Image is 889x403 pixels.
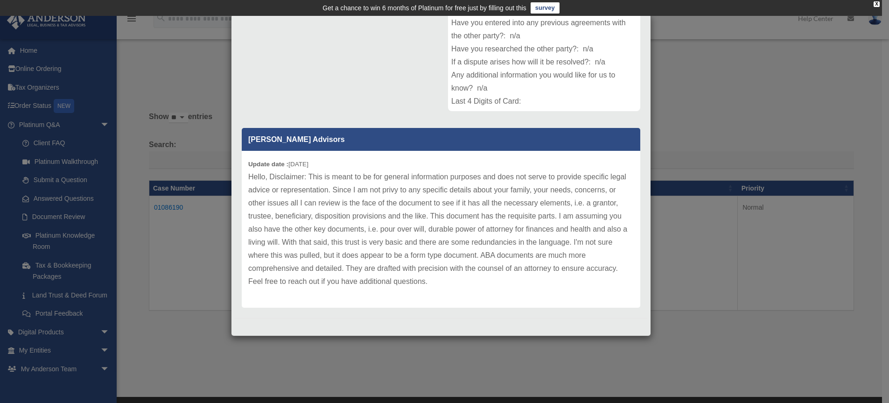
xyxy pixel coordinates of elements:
[322,2,526,14] div: Get a chance to win 6 months of Platinum for free just by filling out this
[242,128,640,151] p: [PERSON_NAME] Advisors
[248,170,634,288] p: Hello, Disclaimer: This is meant to be for general information purposes and does not serve to pro...
[248,161,288,168] b: Update date :
[874,1,880,7] div: close
[248,161,308,168] small: [DATE]
[531,2,560,14] a: survey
